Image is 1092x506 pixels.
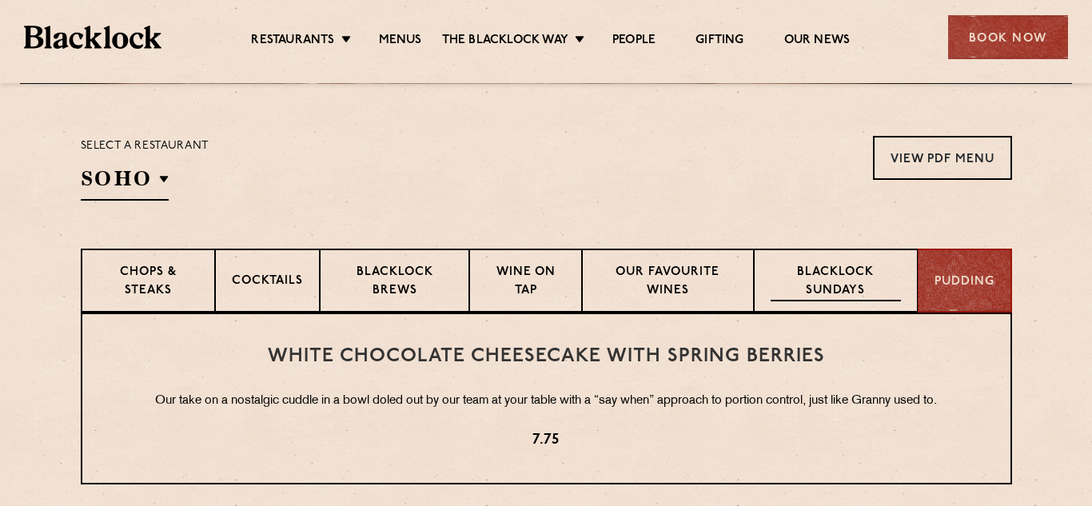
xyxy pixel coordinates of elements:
h3: White Chocolate Cheesecake with Spring Berries [114,346,978,367]
a: The Blacklock Way [442,33,568,50]
a: View PDF Menu [873,136,1012,180]
p: Our favourite wines [599,264,737,301]
a: Gifting [695,33,743,50]
img: BL_Textured_Logo-footer-cropped.svg [24,26,161,49]
p: Pudding [935,273,994,292]
p: Cocktails [232,273,303,293]
a: Menus [379,33,422,50]
h2: SOHO [81,165,169,201]
p: Select a restaurant [81,136,209,157]
p: Chops & Steaks [98,264,198,301]
p: Blacklock Brews [337,264,453,301]
p: Our take on a nostalgic cuddle in a bowl doled out by our team at your table with a “say when” ap... [114,391,978,412]
p: Blacklock Sundays [771,264,900,301]
a: Restaurants [251,33,334,50]
p: Wine on Tap [486,264,564,301]
a: Our News [784,33,851,50]
a: People [612,33,656,50]
div: Book Now [948,15,1068,59]
p: 7.75 [114,430,978,451]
